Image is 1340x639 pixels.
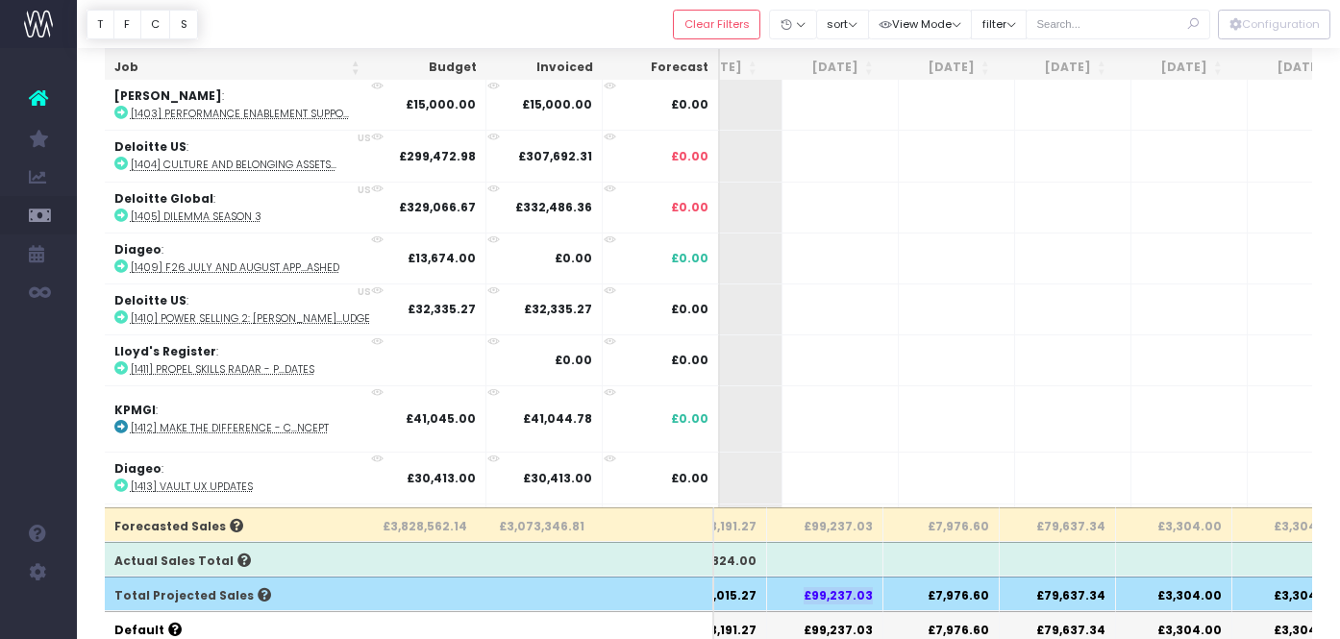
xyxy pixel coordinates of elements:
[131,260,339,275] abbr: [1409] F26 July and August application and programme management support - Smashed
[105,542,361,577] th: Actual Sales Total
[518,148,592,164] strong: £307,692.31
[131,479,253,494] abbr: [1413] Vault UX updates
[671,199,708,216] span: £0.00
[358,284,379,299] span: USD
[524,301,592,317] strong: £32,335.27
[555,352,592,368] strong: £0.00
[399,199,476,215] strong: £329,066.67
[87,10,198,39] div: Vertical button group
[105,283,385,334] td: :
[767,577,883,611] th: £99,237.03
[523,470,592,486] strong: £30,413.00
[522,96,592,112] strong: £15,000.00
[140,10,171,39] button: C
[673,10,760,39] button: Clear Filters
[868,10,973,39] button: View Mode
[1116,49,1232,86] th: Jan 26: activate to sort column ascending
[603,49,720,86] th: Forecast
[105,182,385,233] td: :
[105,385,385,452] td: :
[671,410,708,428] span: £0.00
[359,507,478,542] th: £3,828,562.14
[767,507,883,542] th: £99,237.03
[169,10,198,39] button: S
[105,49,370,86] th: Job: activate to sort column ascending
[1026,10,1210,39] input: Search...
[114,292,186,308] strong: Deloitte US
[486,49,603,86] th: Invoiced
[406,410,476,427] strong: £41,045.00
[399,148,476,164] strong: £299,472.98
[671,352,708,369] span: £0.00
[358,131,379,145] span: USD
[105,79,385,130] td: :
[131,107,349,121] abbr: [1403] Performance Enablement Support
[883,507,1000,542] th: £7,976.60
[105,452,385,503] td: :
[671,301,708,318] span: £0.00
[671,470,708,487] span: £0.00
[105,334,385,385] td: :
[407,470,476,486] strong: £30,413.00
[114,87,222,104] strong: [PERSON_NAME]
[555,250,592,266] strong: £0.00
[370,49,486,86] th: Budget
[1000,507,1116,542] th: £79,637.34
[114,241,161,258] strong: Diageo
[114,518,243,535] span: Forecasted Sales
[671,250,708,267] span: £0.00
[114,343,216,359] strong: Lloyd's Register
[105,233,385,283] td: :
[515,199,592,215] strong: £332,486.36
[476,507,595,542] th: £3,073,346.81
[114,460,161,477] strong: Diageo
[671,148,708,165] span: £0.00
[131,311,375,326] abbr: [1410] Power Selling 2: Additional Budget
[113,10,141,39] button: F
[114,402,156,418] strong: KPMGI
[87,10,114,39] button: T
[1116,507,1232,542] th: £3,304.00
[883,49,1000,86] th: Nov 25: activate to sort column ascending
[767,49,883,86] th: Oct 25: activate to sort column ascending
[816,10,869,39] button: sort
[408,250,476,266] strong: £13,674.00
[1000,577,1116,611] th: £79,637.34
[523,410,592,427] strong: £41,044.78
[1218,10,1330,39] div: Vertical button group
[1218,10,1330,39] button: Configuration
[1116,577,1232,611] th: £3,304.00
[131,421,329,435] abbr: [1412] Make The Difference - Campaign Concept
[114,138,186,155] strong: Deloitte US
[131,158,336,172] abbr: [1404] Culture and Belonging Assets
[105,130,385,181] td: :
[105,577,361,611] th: Total Projected Sales
[406,96,476,112] strong: £15,000.00
[131,362,314,377] abbr: [1411] Propel Skills Radar - Personalisation Updates
[408,301,476,317] strong: £32,335.27
[671,96,708,113] span: £0.00
[971,10,1027,39] button: filter
[114,190,213,207] strong: Deloitte Global
[105,504,385,554] td: :
[131,209,261,224] abbr: [1405] Dilemma Season 3
[1000,49,1116,86] th: Dec 25: activate to sort column ascending
[24,601,53,629] img: images/default_profile_image.png
[358,183,379,197] span: USD
[883,577,1000,611] th: £7,976.60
